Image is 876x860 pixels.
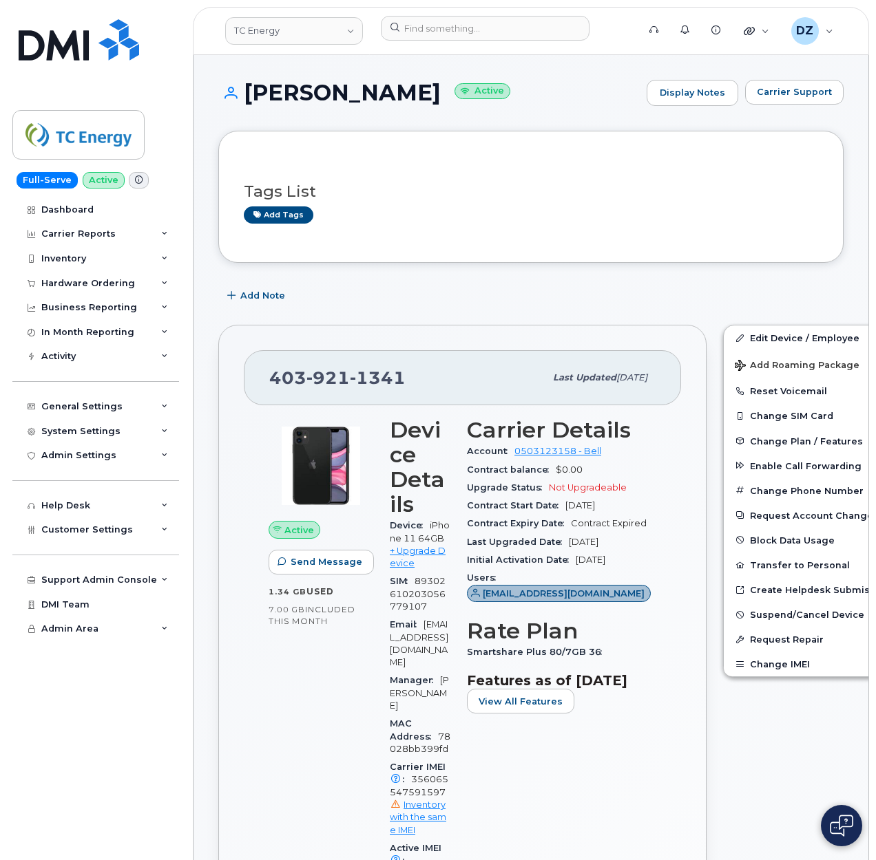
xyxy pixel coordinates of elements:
[565,500,595,510] span: [DATE]
[390,576,446,612] span: 89302610203056779107
[306,586,334,596] span: used
[479,695,563,708] span: View All Features
[390,418,450,517] h3: Device Details
[514,446,601,456] a: 0503123158 - Bell
[306,367,350,388] span: 921
[467,555,576,565] span: Initial Activation Date
[467,647,609,657] span: Smartshare Plus 80/7GB 36
[750,460,862,471] span: Enable Call Forwarding
[390,731,450,754] span: 78028bb399fd
[745,80,844,105] button: Carrier Support
[467,572,503,583] span: Users
[390,520,430,530] span: Device
[467,482,549,493] span: Upgrade Status
[467,464,556,475] span: Contract balance
[218,80,640,105] h1: [PERSON_NAME]
[390,718,438,741] span: MAC Address
[350,367,406,388] span: 1341
[830,815,853,837] img: Open chat
[269,587,306,596] span: 1.34 GB
[218,283,297,308] button: Add Note
[455,83,510,99] small: Active
[757,85,832,98] span: Carrier Support
[750,610,864,620] span: Suspend/Cancel Device
[569,537,598,547] span: [DATE]
[269,550,374,574] button: Send Message
[483,587,645,600] span: [EMAIL_ADDRESS][DOMAIN_NAME]
[291,555,362,568] span: Send Message
[240,289,285,302] span: Add Note
[467,500,565,510] span: Contract Start Date
[467,446,514,456] span: Account
[647,80,738,106] a: Display Notes
[571,518,647,528] span: Contract Expired
[390,762,446,784] span: Carrier IMEI
[553,372,616,383] span: Last updated
[390,619,424,630] span: Email
[467,418,656,442] h3: Carrier Details
[735,360,859,373] span: Add Roaming Package
[269,604,355,627] span: included this month
[467,689,574,713] button: View All Features
[390,774,450,836] span: 356065547591597
[467,588,651,599] a: [EMAIL_ADDRESS][DOMAIN_NAME]
[244,183,818,200] h3: Tags List
[616,372,647,383] span: [DATE]
[390,576,415,586] span: SIM
[556,464,583,475] span: $0.00
[269,367,406,388] span: 403
[244,206,313,224] a: Add tags
[280,424,362,507] img: iPhone_11.jpg
[390,675,440,685] span: Manager
[467,537,569,547] span: Last Upgraded Date
[467,619,656,643] h3: Rate Plan
[750,436,863,446] span: Change Plan / Features
[467,672,656,689] h3: Features as of [DATE]
[284,524,314,537] span: Active
[467,518,571,528] span: Contract Expiry Date
[390,520,450,543] span: iPhone 11 64GB
[269,605,305,614] span: 7.00 GB
[390,546,446,568] a: + Upgrade Device
[390,675,449,711] span: [PERSON_NAME]
[390,799,446,835] a: Inventory with the same IMEI
[576,555,605,565] span: [DATE]
[549,482,627,493] span: Not Upgradeable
